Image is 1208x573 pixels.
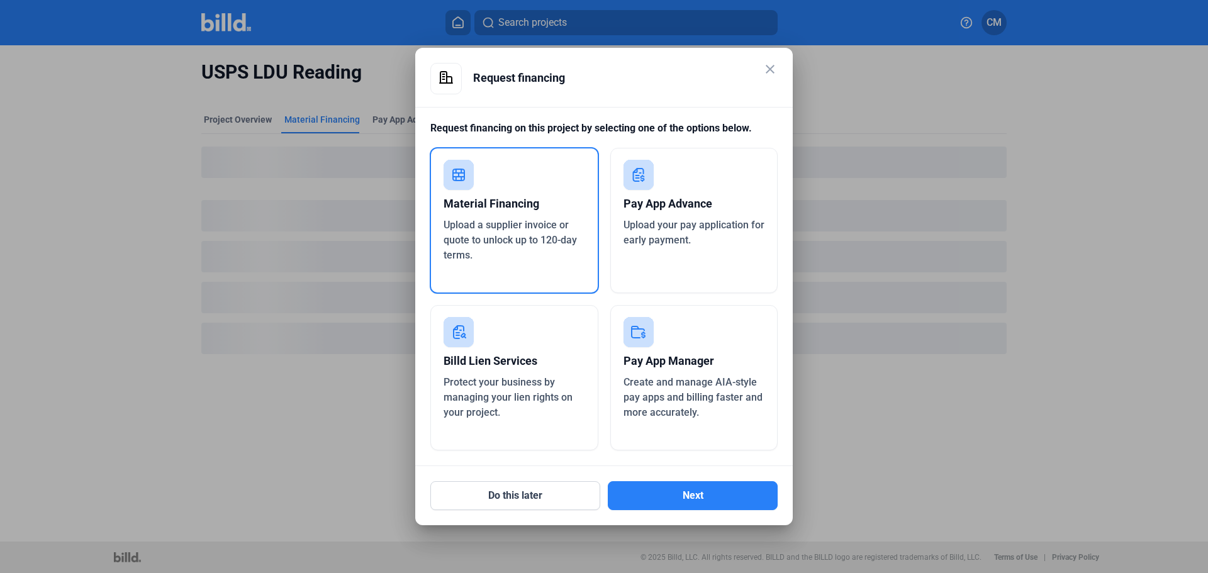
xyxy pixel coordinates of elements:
[444,219,577,261] span: Upload a supplier invoice or quote to unlock up to 120-day terms.
[473,63,778,93] div: Request financing
[444,376,573,418] span: Protect your business by managing your lien rights on your project.
[624,347,765,375] div: Pay App Manager
[763,62,778,77] mat-icon: close
[624,376,763,418] span: Create and manage AIA-style pay apps and billing faster and more accurately.
[608,481,778,510] button: Next
[444,190,585,218] div: Material Financing
[624,190,765,218] div: Pay App Advance
[624,219,764,246] span: Upload your pay application for early payment.
[430,481,600,510] button: Do this later
[444,347,585,375] div: Billd Lien Services
[430,121,778,148] div: Request financing on this project by selecting one of the options below.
